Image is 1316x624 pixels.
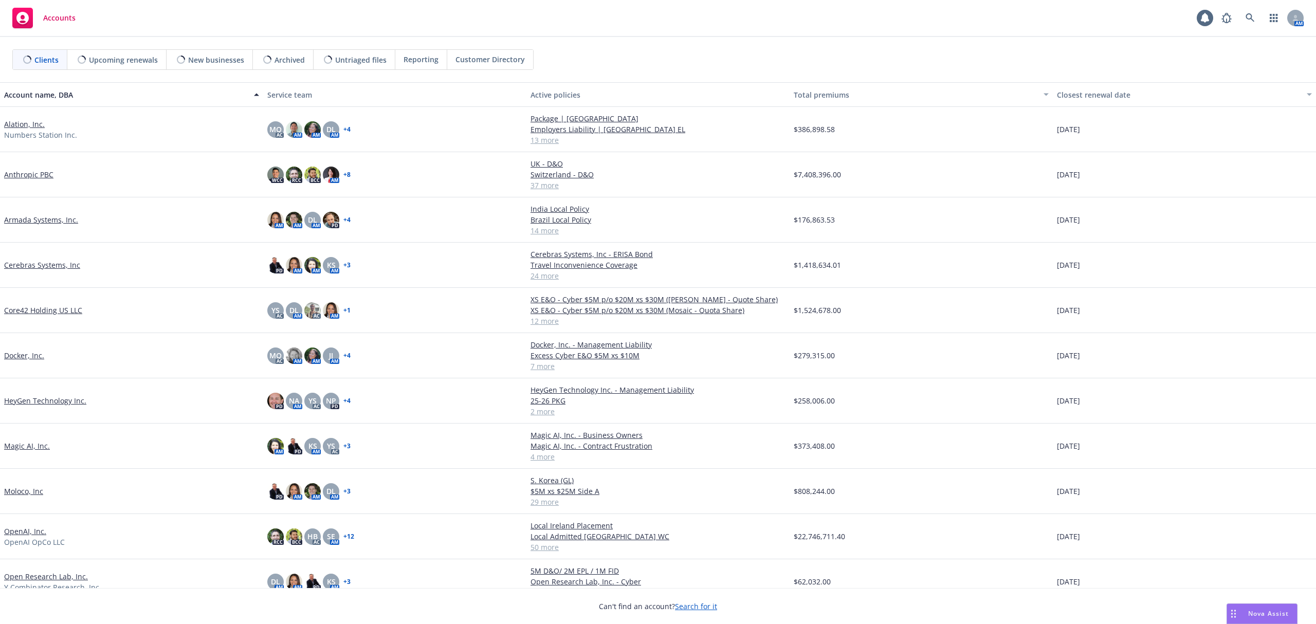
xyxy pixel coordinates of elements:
[343,443,351,449] a: + 3
[4,130,77,140] span: Numbers Station Inc.
[343,398,351,404] a: + 4
[1057,305,1080,316] span: [DATE]
[1057,441,1080,451] span: [DATE]
[599,601,717,612] span: Can't find an account?
[531,520,785,531] a: Local Ireland Placement
[4,214,78,225] a: Armada Systems, Inc.
[327,531,335,542] span: SE
[267,212,284,228] img: photo
[4,571,88,582] a: Open Research Lab, Inc.
[286,574,302,590] img: photo
[343,262,351,268] a: + 3
[531,486,785,497] a: $5M xs $25M Side A
[1057,214,1080,225] span: [DATE]
[327,441,335,451] span: YS
[267,393,284,409] img: photo
[1057,531,1080,542] span: [DATE]
[531,576,785,587] a: Open Research Lab, Inc. - Cyber
[531,430,785,441] a: Magic AI, Inc. - Business Owners
[323,167,339,183] img: photo
[531,497,785,507] a: 29 more
[307,531,318,542] span: HB
[4,395,86,406] a: HeyGen Technology Inc.
[531,214,785,225] a: Brazil Local Policy
[267,483,284,500] img: photo
[286,528,302,545] img: photo
[343,534,354,540] a: + 12
[4,582,101,593] span: Y Combinator Research, Inc.
[286,347,302,364] img: photo
[267,438,284,454] img: photo
[794,214,835,225] span: $176,863.53
[404,54,438,65] span: Reporting
[4,169,53,180] a: Anthropic PBC
[531,249,785,260] a: Cerebras Systems, Inc - ERISA Bond
[455,54,525,65] span: Customer Directory
[329,350,333,361] span: JJ
[531,124,785,135] a: Employers Liability | [GEOGRAPHIC_DATA] EL
[794,124,835,135] span: $386,898.58
[1227,603,1297,624] button: Nova Assist
[1264,8,1284,28] a: Switch app
[267,257,284,273] img: photo
[1057,350,1080,361] span: [DATE]
[4,119,45,130] a: Alation, Inc.
[267,89,522,100] div: Service team
[323,302,339,319] img: photo
[531,135,785,145] a: 13 more
[1057,124,1080,135] span: [DATE]
[4,537,65,547] span: OpenAI OpCo LLC
[531,361,785,372] a: 7 more
[794,89,1037,100] div: Total premiums
[304,347,321,364] img: photo
[794,441,835,451] span: $373,408.00
[531,475,785,486] a: S. Korea (GL)
[4,526,46,537] a: OpenAI, Inc.
[304,257,321,273] img: photo
[269,124,282,135] span: MQ
[34,54,59,65] span: Clients
[794,260,841,270] span: $1,418,634.01
[794,169,841,180] span: $7,408,396.00
[1227,604,1240,623] div: Drag to move
[304,302,321,319] img: photo
[790,82,1053,107] button: Total premiums
[531,260,785,270] a: Travel Inconvenience Coverage
[794,486,835,497] span: $808,244.00
[267,167,284,183] img: photo
[794,350,835,361] span: $279,315.00
[286,483,302,500] img: photo
[1057,486,1080,497] span: [DATE]
[289,305,299,316] span: DL
[43,14,76,22] span: Accounts
[531,587,785,598] a: 2 more
[1057,576,1080,587] span: [DATE]
[8,4,80,32] a: Accounts
[531,406,785,417] a: 2 more
[263,82,526,107] button: Service team
[526,82,790,107] button: Active policies
[531,180,785,191] a: 37 more
[1248,609,1289,618] span: Nova Assist
[1240,8,1260,28] a: Search
[794,395,835,406] span: $258,006.00
[794,305,841,316] span: $1,524,678.00
[531,451,785,462] a: 4 more
[531,565,785,576] a: 5M D&O/ 2M EPL / 1M FID
[275,54,305,65] span: Archived
[531,542,785,553] a: 50 more
[531,531,785,542] a: Local Admitted [GEOGRAPHIC_DATA] WC
[308,214,317,225] span: DL
[531,225,785,236] a: 14 more
[326,124,336,135] span: DL
[326,486,336,497] span: DL
[1057,260,1080,270] span: [DATE]
[343,217,351,223] a: + 4
[4,260,80,270] a: Cerebras Systems, Inc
